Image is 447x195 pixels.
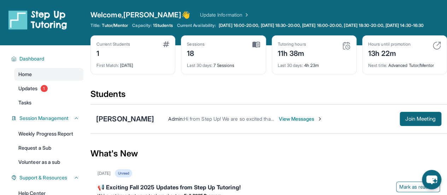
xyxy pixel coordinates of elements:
div: Students [90,88,447,104]
div: Hours until promotion [368,41,411,47]
div: [DATE] [96,58,169,68]
button: Session Management [17,115,79,122]
img: logo [8,10,67,30]
div: 1 [96,47,130,58]
span: Dashboard [19,55,45,62]
button: Support & Resources [17,174,79,181]
button: Mark as read [396,182,440,192]
div: 4h 23m [278,58,351,68]
div: 📢 Exciting Fall 2025 Updates from Step Up Tutoring! [98,183,440,193]
a: [DATE] 16:00-20:00, [DATE] 18:30-20:00, [DATE] 16:00-20:00, [DATE] 18:30-20:00, [DATE] 14:30-16:30 [217,23,425,28]
div: Advanced Tutor/Mentor [368,58,441,68]
a: Weekly Progress Report [14,127,83,140]
a: Updates1 [14,82,83,95]
div: 13h 22m [368,47,411,58]
a: Request a Sub [14,142,83,154]
span: Support & Resources [19,174,67,181]
span: Next title : [368,63,387,68]
span: First Match : [96,63,119,68]
div: 11h 38m [278,47,306,58]
img: card [342,41,351,50]
span: [DATE] 16:00-20:00, [DATE] 18:30-20:00, [DATE] 16:00-20:00, [DATE] 18:30-20:00, [DATE] 14:30-16:30 [219,23,424,28]
span: Tutor/Mentor [102,23,128,28]
a: Update Information [200,11,249,18]
span: Current Availability: [177,23,216,28]
span: Last 30 days : [278,63,303,68]
div: 7 Sessions [187,58,260,68]
div: What's New [90,138,447,169]
img: card [433,41,441,50]
img: card [163,41,169,47]
button: chat-button [422,170,441,189]
span: 1 Students [153,23,173,28]
span: Tasks [18,99,31,106]
span: Welcome, [PERSON_NAME] 👋 [90,10,190,20]
div: 18 [187,47,205,58]
span: Last 30 days : [187,63,212,68]
span: Capacity: [132,23,152,28]
span: Updates [18,85,38,92]
span: Title: [90,23,100,28]
img: Chevron-Right [317,116,323,122]
span: Join Meeting [405,117,436,121]
span: Session Management [19,115,69,122]
div: Unread [115,169,132,177]
button: Dashboard [17,55,79,62]
span: View Messages [278,115,323,122]
a: Volunteer as a sub [14,156,83,168]
img: card [252,41,260,48]
a: Tasks [14,96,83,109]
img: Chevron Right [242,11,249,18]
button: Join Meeting [400,112,441,126]
a: Home [14,68,83,81]
div: Current Students [96,41,130,47]
span: 1 [41,85,48,92]
div: [PERSON_NAME] [96,114,154,124]
span: Admin : [168,116,183,122]
div: Tutoring hours [278,41,306,47]
span: Home [18,71,32,78]
div: Sessions [187,41,205,47]
div: [DATE] [98,171,111,176]
span: Mark as read [399,183,428,190]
